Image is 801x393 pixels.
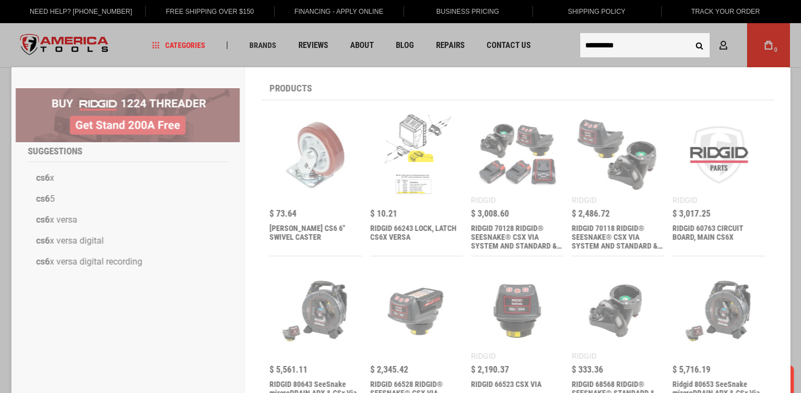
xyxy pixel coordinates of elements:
button: Open LiveChat chat widget [127,14,140,28]
button: Search [689,35,710,56]
p: Chat now [15,17,124,25]
span: Brands [249,41,276,49]
a: Brands [244,38,281,53]
a: Categories [148,38,210,53]
span: Categories [152,41,205,49]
